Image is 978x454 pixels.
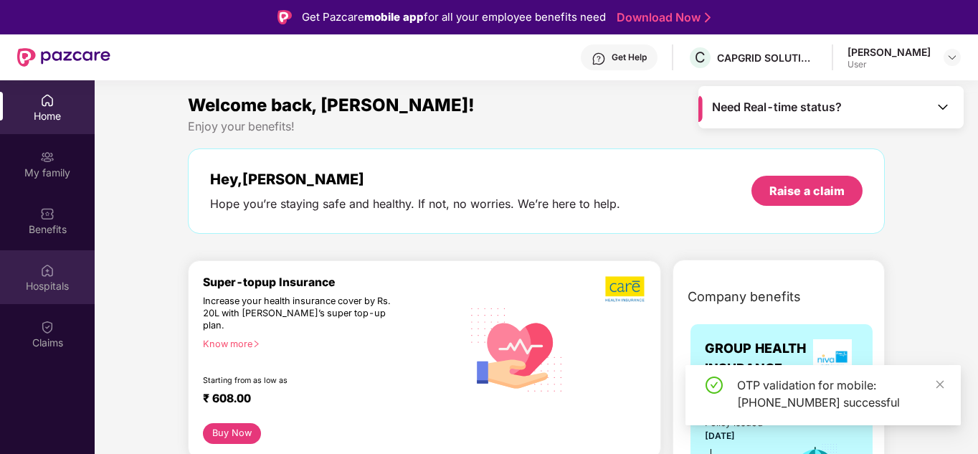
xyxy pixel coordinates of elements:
[40,207,54,221] img: svg+xml;base64,PHN2ZyBpZD0iQmVuZWZpdHMiIHhtbG5zPSJodHRwOi8vd3d3LnczLm9yZy8yMDAwL3N2ZyIgd2lkdGg9Ij...
[203,339,453,349] div: Know more
[188,119,885,134] div: Enjoy your benefits!
[40,150,54,164] img: svg+xml;base64,PHN2ZyB3aWR0aD0iMjAiIGhlaWdodD0iMjAiIHZpZXdCb3g9IjAgMCAyMCAyMCIgZmlsbD0ibm9uZSIgeG...
[946,52,958,63] img: svg+xml;base64,PHN2ZyBpZD0iRHJvcGRvd24tMzJ4MzIiIHhtbG5zPSJodHRwOi8vd3d3LnczLm9yZy8yMDAwL3N2ZyIgd2...
[848,59,931,70] div: User
[40,263,54,278] img: svg+xml;base64,PHN2ZyBpZD0iSG9zcGl0YWxzIiB4bWxucz0iaHR0cDovL3d3dy53My5vcmcvMjAwMC9zdmciIHdpZHRoPS...
[717,51,817,65] div: CAPGRID SOLUTIONS PRIVATE LIMITED
[302,9,606,26] div: Get Pazcare for all your employee benefits need
[252,340,260,348] span: right
[737,377,944,411] div: OTP validation for mobile: [PHONE_NUMBER] successful
[688,287,801,307] span: Company benefits
[706,377,723,394] span: check-circle
[617,10,706,25] a: Download Now
[712,100,842,115] span: Need Real-time status?
[203,275,462,289] div: Super-topup Insurance
[40,93,54,108] img: svg+xml;base64,PHN2ZyBpZD0iSG9tZSIgeG1sbnM9Imh0dHA6Ly93d3cudzMub3JnLzIwMDAvc3ZnIiB3aWR0aD0iMjAiIG...
[188,95,475,115] span: Welcome back, [PERSON_NAME]!
[592,52,606,66] img: svg+xml;base64,PHN2ZyBpZD0iSGVscC0zMngzMiIgeG1sbnM9Imh0dHA6Ly93d3cudzMub3JnLzIwMDAvc3ZnIiB3aWR0aD...
[277,10,292,24] img: Logo
[210,171,620,188] div: Hey, [PERSON_NAME]
[848,45,931,59] div: [PERSON_NAME]
[17,48,110,67] img: New Pazcare Logo
[203,376,401,386] div: Starting from as low as
[705,10,711,25] img: Stroke
[705,339,807,379] span: GROUP HEALTH INSURANCE
[40,320,54,334] img: svg+xml;base64,PHN2ZyBpZD0iQ2xhaW0iIHhtbG5zPSJodHRwOi8vd3d3LnczLm9yZy8yMDAwL3N2ZyIgd2lkdGg9IjIwIi...
[813,339,852,378] img: insurerLogo
[695,49,706,66] span: C
[210,197,620,212] div: Hope you’re staying safe and healthy. If not, no worries. We’re here to help.
[462,293,573,405] img: svg+xml;base64,PHN2ZyB4bWxucz0iaHR0cDovL3d3dy53My5vcmcvMjAwMC9zdmciIHhtbG5zOnhsaW5rPSJodHRwOi8vd3...
[769,183,845,199] div: Raise a claim
[936,100,950,114] img: Toggle Icon
[612,52,647,63] div: Get Help
[605,275,646,303] img: b5dec4f62d2307b9de63beb79f102df3.png
[203,392,447,409] div: ₹ 608.00
[364,10,424,24] strong: mobile app
[705,430,735,441] span: [DATE]
[203,423,261,444] button: Buy Now
[203,295,399,332] div: Increase your health insurance cover by Rs. 20L with [PERSON_NAME]’s super top-up plan.
[935,379,945,389] span: close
